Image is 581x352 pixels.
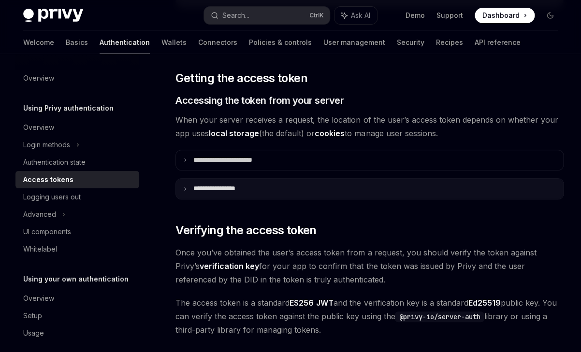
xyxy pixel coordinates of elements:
[323,31,385,54] a: User management
[468,298,500,308] a: Ed25519
[23,273,129,285] h5: Using your own authentication
[23,191,81,203] div: Logging users out
[15,240,139,258] a: Whitelabel
[175,113,564,140] span: When your server receives a request, the location of the user’s access token depends on whether y...
[23,72,54,84] div: Overview
[351,11,370,20] span: Ask AI
[23,243,57,255] div: Whitelabel
[15,307,139,324] a: Setup
[209,128,259,138] strong: local storage
[204,7,330,24] button: Search...CtrlK
[23,209,56,220] div: Advanced
[175,94,344,107] span: Accessing the token from your server
[290,298,314,308] a: ES256
[222,10,249,21] div: Search...
[175,70,307,86] span: Getting the access token
[15,290,139,307] a: Overview
[175,246,564,286] span: Once you’ve obtained the user’s access token from a request, you should verify the token against ...
[406,11,425,20] a: Demo
[436,11,463,20] a: Support
[161,31,187,54] a: Wallets
[249,31,312,54] a: Policies & controls
[316,298,334,308] a: JWT
[175,223,316,238] span: Verifying the access token
[475,8,535,23] a: Dashboard
[15,324,139,342] a: Usage
[309,12,324,19] span: Ctrl K
[395,311,484,322] code: @privy-io/server-auth
[15,119,139,136] a: Overview
[23,31,54,54] a: Welcome
[334,7,377,24] button: Ask AI
[23,9,83,22] img: dark logo
[542,8,558,23] button: Toggle dark mode
[15,154,139,171] a: Authentication state
[15,188,139,206] a: Logging users out
[23,327,44,339] div: Usage
[23,139,70,151] div: Login methods
[198,31,237,54] a: Connectors
[175,296,564,337] span: The access token is a standard and the verification key is a standard public key. You can verify ...
[23,293,54,304] div: Overview
[100,31,150,54] a: Authentication
[23,122,54,133] div: Overview
[23,102,114,114] h5: Using Privy authentication
[397,31,424,54] a: Security
[315,128,345,138] strong: cookies
[436,31,463,54] a: Recipes
[15,223,139,240] a: UI components
[23,156,86,168] div: Authentication state
[200,261,259,271] strong: verification key
[475,31,521,54] a: API reference
[15,171,139,188] a: Access tokens
[66,31,88,54] a: Basics
[15,70,139,87] a: Overview
[482,11,520,20] span: Dashboard
[23,174,73,185] div: Access tokens
[23,310,42,322] div: Setup
[23,226,71,238] div: UI components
